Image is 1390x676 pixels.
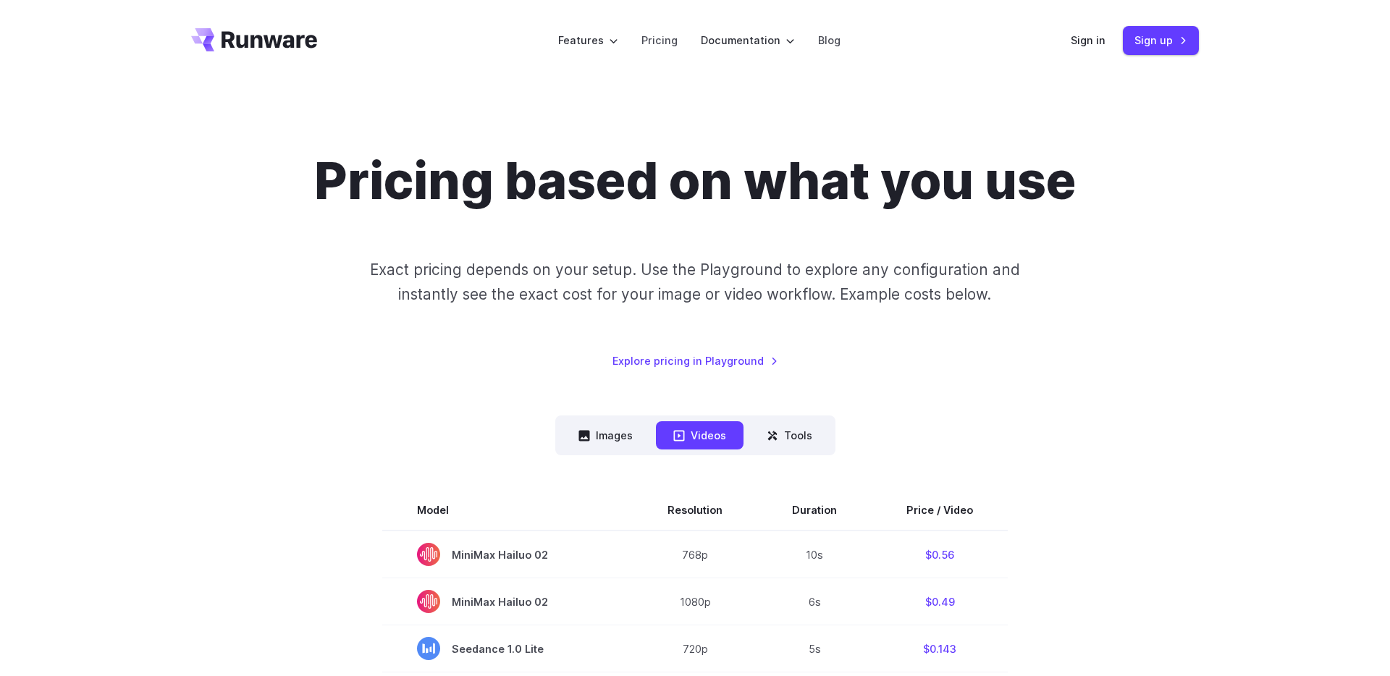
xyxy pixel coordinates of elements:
[641,32,678,48] a: Pricing
[314,151,1076,211] h1: Pricing based on what you use
[757,531,872,578] td: 10s
[633,625,757,672] td: 720p
[872,578,1008,625] td: $0.49
[749,421,830,449] button: Tools
[191,28,317,51] a: Go to /
[417,543,598,566] span: MiniMax Hailuo 02
[656,421,744,449] button: Videos
[872,625,1008,672] td: $0.143
[818,32,841,48] a: Blog
[633,531,757,578] td: 768p
[558,32,618,48] label: Features
[417,590,598,613] span: MiniMax Hailuo 02
[612,352,778,369] a: Explore pricing in Playground
[417,637,598,660] span: Seedance 1.0 Lite
[1071,32,1105,48] a: Sign in
[757,490,872,531] th: Duration
[382,490,633,531] th: Model
[561,421,650,449] button: Images
[872,531,1008,578] td: $0.56
[757,625,872,672] td: 5s
[757,578,872,625] td: 6s
[701,32,795,48] label: Documentation
[633,490,757,531] th: Resolution
[633,578,757,625] td: 1080p
[872,490,1008,531] th: Price / Video
[1123,26,1199,54] a: Sign up
[342,258,1048,306] p: Exact pricing depends on your setup. Use the Playground to explore any configuration and instantl...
